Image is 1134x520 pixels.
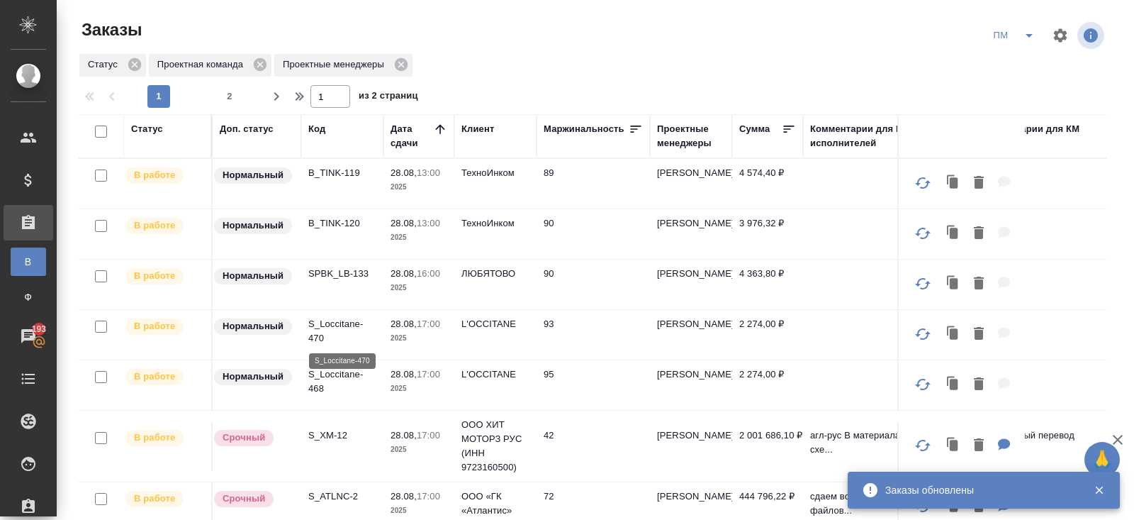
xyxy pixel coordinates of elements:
p: В работе [134,218,175,233]
td: [PERSON_NAME] [650,421,732,471]
p: ТехноИнком [461,166,529,180]
button: Обновить [906,216,940,250]
a: 193 [4,319,53,354]
div: Выставляет ПМ после принятия заказа от КМа [124,489,204,509]
p: агл-рус В материалах есть «взрыв-схе... [810,428,966,457]
p: L'OCCITANE [461,367,529,382]
div: Статус по умолчанию для стандартных заказов [213,216,294,236]
p: Проектные менеджеры [283,57,389,72]
button: Закрыть [1084,484,1113,497]
p: 16:00 [417,268,440,279]
td: 2 274,00 ₽ [732,310,803,360]
td: 90 [537,209,650,259]
div: Выставляет ПМ после принятия заказа от КМа [124,267,204,286]
p: В работе [134,370,175,384]
div: split button [987,24,1043,47]
p: 28.08, [391,218,417,228]
div: Комментарии для ПМ/исполнителей [810,122,966,150]
button: Удалить [967,219,991,248]
p: 28.08, [391,369,417,380]
div: Статус [131,122,163,136]
td: [PERSON_NAME] [650,159,732,209]
p: 13:00 [417,167,440,178]
div: Статус по умолчанию для стандартных заказов [213,267,294,286]
a: В [11,248,46,276]
p: S_Loccitane-468 [308,367,376,396]
button: Обновить [906,267,940,301]
p: 17:00 [417,319,440,329]
div: Комментарии для КМ [980,122,1079,136]
div: Статус [79,54,146,77]
p: Нормальный [223,319,283,333]
button: Обновить [906,166,940,200]
div: Клиент [461,122,494,136]
button: Удалить [967,370,991,399]
p: Срочный [223,431,265,445]
p: 2025 [391,331,447,345]
p: 2025 [391,382,447,396]
button: Обновить [906,367,940,402]
button: Клонировать [940,270,967,299]
p: В работе [134,269,175,283]
div: Код [308,122,325,136]
p: S_ATLNC-2 [308,489,376,504]
td: 2 274,00 ₽ [732,360,803,410]
p: ЛЮБЯТОВО [461,267,529,281]
span: 🙏 [1090,445,1114,475]
button: Клонировать [940,370,967,399]
p: 2025 [391,443,447,457]
div: Статус по умолчанию для стандартных заказов [213,367,294,387]
td: 90 [537,260,650,309]
p: L'OCCITANE [461,317,529,331]
p: 17:00 [417,369,440,380]
span: Заказы [78,18,142,41]
span: Ф [18,290,39,304]
button: Клонировать [940,219,967,248]
p: 2025 [391,504,447,518]
span: Настроить таблицу [1043,18,1077,52]
div: Маржинальность [544,122,624,136]
td: [PERSON_NAME] [650,260,732,309]
td: [PERSON_NAME] [650,209,732,259]
p: В работе [134,492,175,506]
div: Проектные менеджеры [274,54,412,77]
p: Нормальный [223,218,283,233]
p: Статус [88,57,123,72]
p: Нормальный [223,168,283,182]
span: В [18,255,39,269]
button: 🙏 [1084,442,1120,477]
p: ООО ХИТ МОТОРЗ РУС (ИНН 9723160500) [461,418,529,475]
button: Клонировать [940,320,967,349]
p: B_TINK-119 [308,166,376,180]
p: ООО «ГК «Атлантис» [461,489,529,518]
div: Выставляет ПМ после принятия заказа от КМа [124,166,204,185]
td: 3 976,32 ₽ [732,209,803,259]
td: 95 [537,360,650,410]
p: В работе [134,168,175,182]
button: Удалить [967,320,991,349]
td: [PERSON_NAME] [650,360,732,410]
span: 2 [218,89,241,104]
span: 193 [23,322,55,336]
p: 17:00 [417,491,440,502]
div: Доп. статус [220,122,274,136]
p: 28.08, [391,167,417,178]
p: ТехноИнком [461,216,529,231]
div: Сумма [739,122,770,136]
p: 2025 [391,231,447,245]
p: Проектная команда [157,57,248,72]
span: Посмотреть информацию [1077,22,1107,49]
a: Ф [11,283,46,311]
p: 28.08, [391,491,417,502]
button: Удалить [967,270,991,299]
button: Клонировать [940,169,967,198]
p: сдаем все к 28.08, последние 5 файлов... [810,489,966,518]
p: В работе [134,319,175,333]
div: Выставляет ПМ после принятия заказа от КМа [124,216,204,236]
div: Выставляет ПМ после принятия заказа от КМа [124,428,204,448]
td: 4 574,40 ₽ [732,159,803,209]
p: 28.08, [391,319,417,329]
td: 93 [537,310,650,360]
p: S_XM-12 [308,428,376,443]
td: [PERSON_NAME] [650,310,732,360]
